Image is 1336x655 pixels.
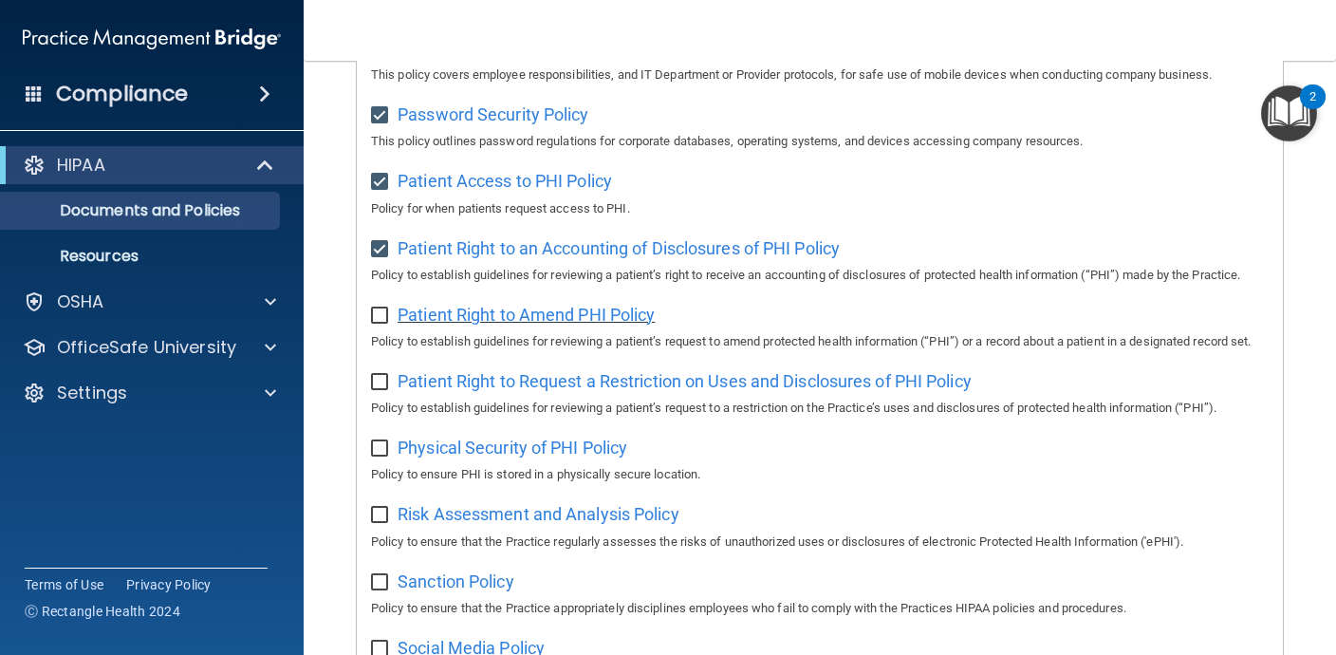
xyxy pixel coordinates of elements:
span: Risk Assessment and Analysis Policy [398,504,679,524]
p: This policy covers employee responsibilities, and IT Department or Provider protocols, for safe u... [371,64,1269,86]
p: OfficeSafe University [57,336,236,359]
p: Policy to establish guidelines for reviewing a patient’s right to receive an accounting of disclo... [371,264,1269,287]
span: Patient Access to PHI Policy [398,171,612,191]
span: Sanction Policy [398,571,514,591]
p: Resources [12,247,271,266]
img: PMB logo [23,20,281,58]
p: Documents and Policies [12,201,271,220]
p: Policy for when patients request access to PHI. [371,197,1269,220]
p: This policy outlines password regulations for corporate databases, operating systems, and devices... [371,130,1269,153]
p: Policy to establish guidelines for reviewing a patient’s request to a restriction on the Practice... [371,397,1269,420]
span: Patient Right to Request a Restriction on Uses and Disclosures of PHI Policy [398,371,972,391]
a: Privacy Policy [126,575,212,594]
p: Settings [57,382,127,404]
button: Open Resource Center, 2 new notifications [1261,85,1317,141]
span: Patient Right to Amend PHI Policy [398,305,655,325]
span: Physical Security of PHI Policy [398,438,627,458]
a: Settings [23,382,276,404]
a: OfficeSafe University [23,336,276,359]
p: OSHA [57,290,104,313]
div: 2 [1309,97,1316,122]
p: HIPAA [57,154,105,177]
p: Policy to ensure that the Practice regularly assesses the risks of unauthorized uses or disclosur... [371,531,1269,553]
span: Password Security Policy [398,104,588,124]
a: Terms of Use [25,575,103,594]
a: OSHA [23,290,276,313]
p: Policy to ensure that the Practice appropriately disciplines employees who fail to comply with th... [371,597,1269,620]
a: HIPAA [23,154,275,177]
p: Policy to ensure PHI is stored in a physically secure location. [371,463,1269,486]
p: Policy to establish guidelines for reviewing a patient’s request to amend protected health inform... [371,330,1269,353]
h4: Compliance [56,81,188,107]
span: Patient Right to an Accounting of Disclosures of PHI Policy [398,238,840,258]
span: Ⓒ Rectangle Health 2024 [25,602,180,621]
